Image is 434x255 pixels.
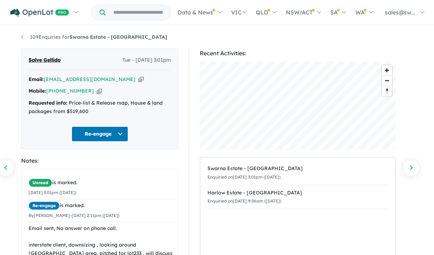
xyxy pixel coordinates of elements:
small: [DATE] 3:01pm ([DATE]) [29,190,76,195]
span: Salve Gellido [29,56,61,64]
input: Try estate name, suburb, builder or developer [107,5,169,20]
div: Swarna Estate - [GEOGRAPHIC_DATA] [207,164,388,173]
a: Harlow Estate - [GEOGRAPHIC_DATA]Enquiried on[DATE] 9:06am ([DATE]) [207,185,388,210]
small: Enquiried on [DATE] 3:01pm ([DATE]) [207,174,281,180]
a: 109Enquiries forSwarna Estate - [GEOGRAPHIC_DATA] [21,34,167,40]
button: Re-engage [72,126,128,142]
strong: Mobile: [29,88,46,94]
small: Enquiried on [DATE] 9:06am ([DATE]) [207,198,281,204]
strong: Swarna Estate - [GEOGRAPHIC_DATA] [70,34,167,40]
button: Zoom in [382,65,392,75]
span: sales@sw... [385,9,415,16]
div: Harlow Estate - [GEOGRAPHIC_DATA] [207,189,388,197]
small: By [PERSON_NAME] - [DATE] 2:11pm ([DATE]) [29,213,119,218]
div: is marked. [29,201,176,210]
div: Recent Activities: [200,49,396,58]
a: [EMAIL_ADDRESS][DOMAIN_NAME] [44,76,135,82]
a: Swarna Estate - [GEOGRAPHIC_DATA]Enquiried on[DATE] 3:01pm ([DATE]) [207,161,388,185]
button: Copy [138,76,144,83]
canvas: Map [200,62,396,150]
button: Reset bearing to north [382,86,392,96]
strong: Requested info: [29,100,67,106]
strong: Email: [29,76,44,82]
div: is marked. [29,179,176,187]
span: Re-engage [29,201,60,210]
img: Openlot PRO Logo White [10,8,69,17]
nav: breadcrumb [21,33,413,42]
span: Tue - [DATE] 3:01pm [122,56,171,64]
div: Notes: [21,156,178,166]
a: [PHONE_NUMBER] [46,88,94,94]
button: Copy [97,87,102,95]
span: Unread [29,179,52,187]
button: Zoom out [382,75,392,86]
div: Price-list & Release map, House & land packages from $519,600 [29,99,171,116]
